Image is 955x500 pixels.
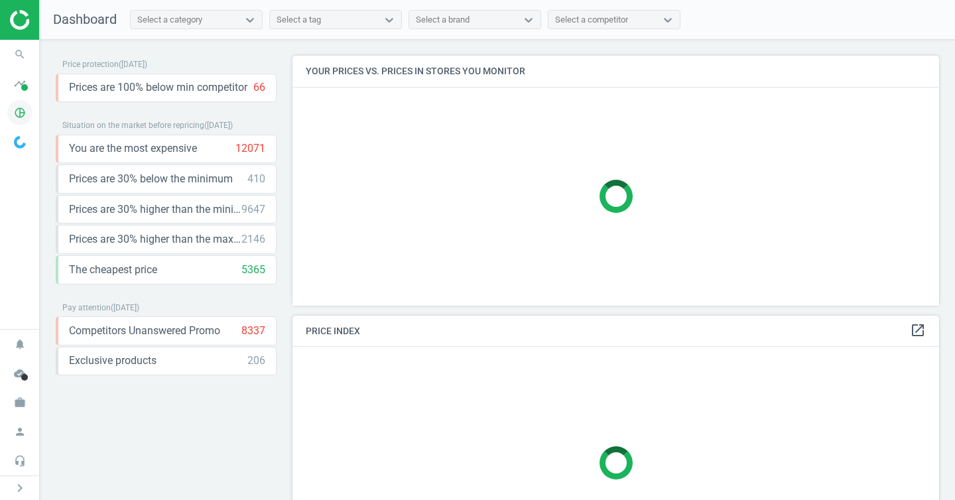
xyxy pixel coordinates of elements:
i: person [7,419,32,444]
div: 8337 [241,324,265,338]
div: 410 [247,172,265,186]
i: notifications [7,332,32,357]
i: open_in_new [910,322,926,338]
div: Select a competitor [555,14,628,26]
span: Competitors Unanswered Promo [69,324,220,338]
span: Prices are 30% higher than the maximal [69,232,241,247]
h4: Price Index [292,316,939,347]
div: Select a tag [277,14,321,26]
i: timeline [7,71,32,96]
div: 5365 [241,263,265,277]
i: cloud_done [7,361,32,386]
button: chevron_right [3,479,36,497]
div: Select a category [137,14,202,26]
span: The cheapest price [69,263,157,277]
h4: Your prices vs. prices in stores you monitor [292,56,939,87]
i: headset_mic [7,448,32,473]
span: ( [DATE] ) [119,60,147,69]
i: search [7,42,32,67]
img: ajHJNr6hYgQAAAAASUVORK5CYII= [10,10,104,30]
div: 206 [247,353,265,368]
span: You are the most expensive [69,141,197,156]
span: Pay attention [62,303,111,312]
span: Situation on the market before repricing [62,121,204,130]
span: Price protection [62,60,119,69]
div: 66 [253,80,265,95]
i: pie_chart_outlined [7,100,32,125]
img: wGWNvw8QSZomAAAAABJRU5ErkJggg== [14,136,26,149]
i: work [7,390,32,415]
span: Prices are 100% below min competitor [69,80,247,95]
i: chevron_right [12,480,28,496]
span: Prices are 30% higher than the minimum [69,202,241,217]
a: open_in_new [910,322,926,340]
div: 12071 [235,141,265,156]
div: 2146 [241,232,265,247]
div: Select a brand [416,14,470,26]
span: ( [DATE] ) [204,121,233,130]
span: Exclusive products [69,353,157,368]
span: Dashboard [53,11,117,27]
div: 9647 [241,202,265,217]
span: ( [DATE] ) [111,303,139,312]
span: Prices are 30% below the minimum [69,172,233,186]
